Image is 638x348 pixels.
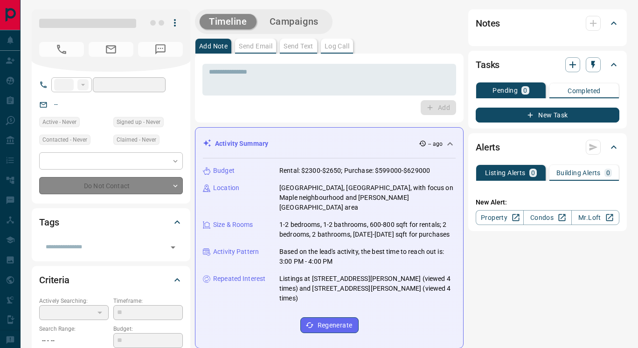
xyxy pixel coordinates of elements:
p: 0 [606,170,610,176]
span: Signed up - Never [117,117,160,127]
p: Building Alerts [556,170,601,176]
p: 0 [531,170,535,176]
p: Repeated Interest [213,274,265,284]
a: Mr.Loft [571,210,619,225]
p: Listings at [STREET_ADDRESS][PERSON_NAME] (viewed 4 times) and [STREET_ADDRESS][PERSON_NAME] (vie... [279,274,456,303]
a: Condos [523,210,571,225]
span: Contacted - Never [42,135,87,144]
h2: Criteria [39,273,69,287]
p: Budget [213,166,235,176]
div: Do Not Contact [39,177,183,194]
a: -- [54,101,58,108]
p: Add Note [199,43,228,49]
span: Claimed - Never [117,135,156,144]
span: Active - Never [42,117,76,127]
div: Criteria [39,269,183,291]
p: [GEOGRAPHIC_DATA], [GEOGRAPHIC_DATA], with focus on Maple neighbourhood and [PERSON_NAME][GEOGRAP... [279,183,456,212]
p: -- ago [428,140,443,148]
p: Search Range: [39,325,109,333]
span: No Number [39,42,84,57]
p: Listing Alerts [485,170,526,176]
p: Timeframe: [113,297,183,305]
button: Timeline [200,14,257,29]
p: Location [213,183,239,193]
div: Notes [476,12,619,34]
p: Pending [492,87,518,94]
div: Activity Summary-- ago [203,135,456,152]
p: Based on the lead's activity, the best time to reach out is: 3:00 PM - 4:00 PM [279,247,456,266]
a: Property [476,210,524,225]
h2: Alerts [476,140,500,155]
p: Activity Summary [215,139,268,149]
p: 1-2 bedrooms, 1-2 bathrooms, 600-800 sqft for rentals; 2 bedrooms, 2 bathrooms, [DATE]-[DATE] sqf... [279,220,456,239]
button: Regenerate [300,317,359,333]
span: No Number [138,42,183,57]
div: Tasks [476,54,619,76]
p: Actively Searching: [39,297,109,305]
p: Rental: $2300-$2650; Purchase: $599000-$629000 [279,166,430,176]
p: Activity Pattern [213,247,259,257]
p: Budget: [113,325,183,333]
span: No Email [89,42,133,57]
p: Completed [568,88,601,94]
h2: Tags [39,215,59,230]
h2: Tasks [476,57,499,72]
button: New Task [476,108,619,123]
button: Open [166,241,180,254]
p: Size & Rooms [213,220,253,230]
button: Campaigns [260,14,328,29]
div: Alerts [476,136,619,158]
div: Tags [39,211,183,233]
p: 0 [523,87,527,94]
h2: Notes [476,16,500,31]
p: New Alert: [476,198,619,207]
